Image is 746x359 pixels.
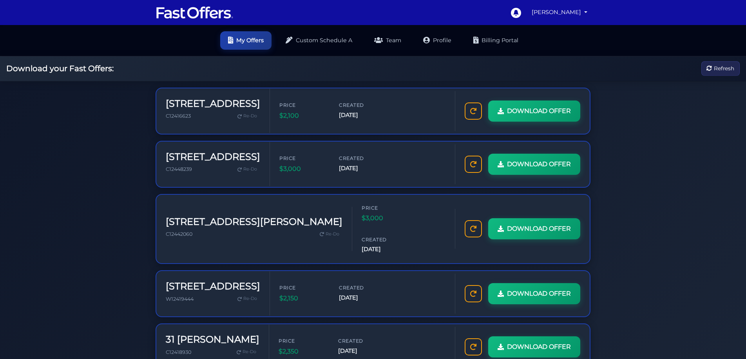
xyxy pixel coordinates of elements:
span: Re-Do [243,348,256,355]
span: DOWNLOAD OFFER [507,159,571,169]
span: [DATE] [339,164,386,173]
h3: [STREET_ADDRESS] [166,281,260,292]
span: Price [279,101,326,109]
span: W12419444 [166,296,194,302]
span: DOWNLOAD OFFER [507,342,571,352]
span: DOWNLOAD OFFER [507,289,571,299]
h3: [STREET_ADDRESS] [166,151,260,163]
span: Re-Do [243,166,257,173]
a: Re-Do [234,164,260,174]
span: [DATE] [339,293,386,302]
span: Created [362,236,409,243]
span: $2,100 [279,111,326,121]
span: Price [279,284,326,291]
a: DOWNLOAD OFFER [488,283,580,304]
a: My Offers [220,31,272,50]
span: Re-Do [243,295,257,302]
span: $3,000 [279,164,326,174]
a: [PERSON_NAME] [529,5,590,20]
span: $2,350 [279,346,326,357]
span: C12442060 [166,231,192,237]
a: DOWNLOAD OFFER [488,101,580,122]
span: Refresh [714,64,734,73]
span: Created [339,284,386,291]
a: Billing Portal [465,31,526,50]
a: Re-Do [234,111,260,121]
span: Re-Do [243,113,257,120]
h2: Download your Fast Offers: [6,64,114,73]
span: DOWNLOAD OFFER [507,224,571,234]
h3: 31 [PERSON_NAME] [166,334,259,345]
span: Price [279,154,326,162]
span: Created [339,154,386,162]
h3: [STREET_ADDRESS] [166,98,260,109]
a: DOWNLOAD OFFER [488,218,580,239]
a: DOWNLOAD OFFER [488,154,580,175]
span: Created [339,101,386,109]
span: C12416623 [166,113,191,119]
span: C12418930 [166,349,191,355]
a: Custom Schedule A [278,31,360,50]
span: $3,000 [362,213,409,223]
span: C12448239 [166,166,192,172]
span: DOWNLOAD OFFER [507,106,571,116]
span: $2,150 [279,293,326,303]
a: Team [366,31,409,50]
a: Re-Do [317,229,342,239]
a: Re-Do [234,347,259,357]
span: Price [279,337,326,345]
span: [DATE] [339,111,386,120]
button: Refresh [701,61,740,76]
span: [DATE] [362,245,409,254]
a: Re-Do [234,294,260,304]
span: Created [338,337,385,345]
span: Price [362,204,409,212]
span: [DATE] [338,346,385,355]
h3: [STREET_ADDRESS][PERSON_NAME] [166,216,342,228]
a: Profile [415,31,459,50]
span: Re-Do [326,231,339,238]
a: DOWNLOAD OFFER [488,336,580,357]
